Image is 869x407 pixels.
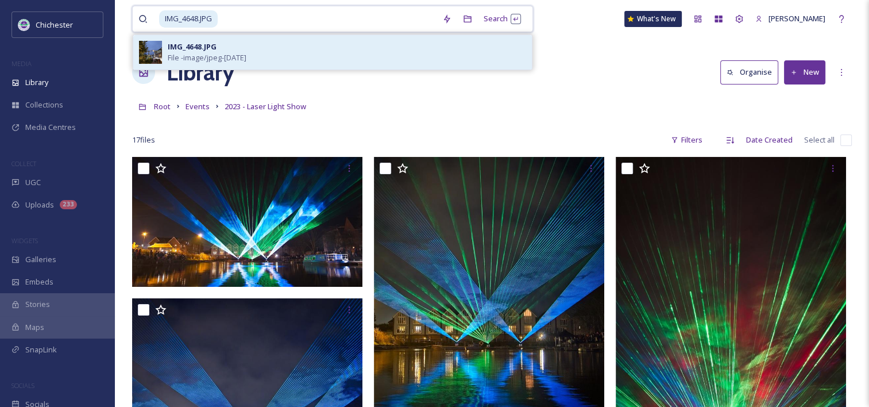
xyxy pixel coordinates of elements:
[25,344,57,355] span: SnapLink
[624,11,682,27] a: What's New
[139,41,162,64] img: d057ed15-d4ee-4ba1-acce-660c52eefd6c.jpg
[11,59,32,68] span: MEDIA
[132,135,155,145] span: 17 file s
[168,52,246,63] span: File - image/jpeg - [DATE]
[25,299,50,310] span: Stories
[36,20,73,30] span: Chichester
[750,7,831,30] a: [PERSON_NAME]
[168,41,217,52] div: IMG_4648.JPG
[11,159,36,168] span: COLLECT
[225,99,306,113] a: 2023 - Laser Light Show
[25,77,48,88] span: Library
[720,60,778,84] button: Organise
[804,135,835,145] span: Select all
[225,101,306,112] span: 2023 - Laser Light Show
[478,7,527,30] div: Search
[25,322,44,333] span: Maps
[25,254,56,265] span: Galleries
[11,381,34,390] span: SOCIALS
[25,177,41,188] span: UGC
[60,200,77,209] div: 233
[11,236,38,245] span: WIDGETS
[768,13,825,24] span: [PERSON_NAME]
[784,60,825,84] button: New
[25,277,53,287] span: Embeds
[159,10,218,27] span: IMG_4648.JPG
[25,199,54,210] span: Uploads
[154,99,171,113] a: Root
[132,157,362,287] img: barry laser2.jpg
[18,19,30,30] img: Logo_of_Chichester_District_Council.png
[25,122,76,133] span: Media Centres
[186,101,210,112] span: Events
[25,99,63,110] span: Collections
[167,55,234,90] a: Library
[154,101,171,112] span: Root
[740,129,798,151] div: Date Created
[186,99,210,113] a: Events
[665,129,708,151] div: Filters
